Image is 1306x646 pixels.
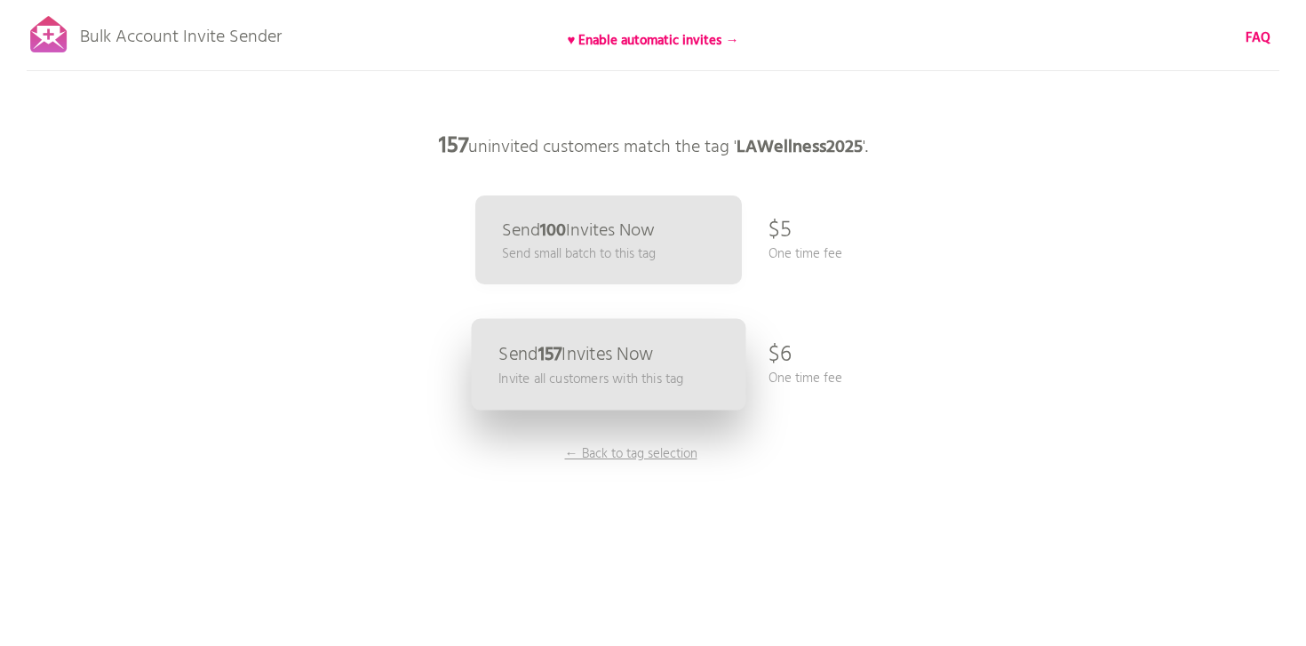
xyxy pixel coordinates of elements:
[768,204,792,258] p: $5
[439,129,468,164] b: 157
[768,244,842,264] p: One time fee
[564,444,697,464] p: ← Back to tag selection
[502,244,656,264] p: Send small batch to this tag
[498,369,683,389] p: Invite all customers with this tag
[538,340,562,370] b: 157
[502,222,655,240] p: Send Invites Now
[1246,28,1270,48] a: FAQ
[768,329,792,382] p: $6
[540,217,566,245] b: 100
[768,369,842,388] p: One time fee
[1246,28,1270,49] b: FAQ
[80,11,282,55] p: Bulk Account Invite Sender
[472,319,746,411] a: Send157Invites Now Invite all customers with this tag
[568,30,739,52] b: ♥ Enable automatic invites →
[498,346,653,364] p: Send Invites Now
[737,133,863,162] b: LAWellness2025
[386,120,920,173] p: uninvited customers match the tag ' '.
[475,195,742,284] a: Send100Invites Now Send small batch to this tag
